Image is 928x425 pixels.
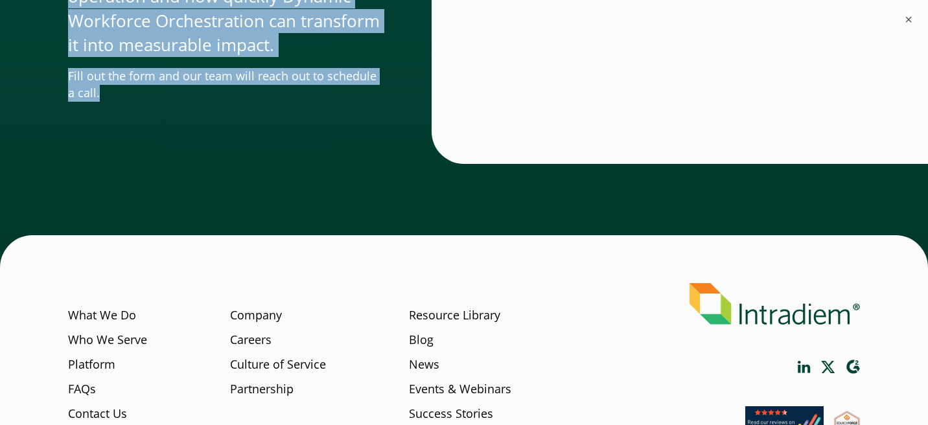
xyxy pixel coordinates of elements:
[34,34,143,44] div: Domain: [DOMAIN_NAME]
[821,361,835,373] a: Link opens in a new window
[21,34,31,44] img: website_grey.svg
[409,381,511,398] a: Events & Webinars
[690,283,860,325] img: Intradiem
[68,356,115,373] a: Platform
[68,68,380,102] p: Fill out the form and our team will reach out to schedule a call.
[68,332,147,349] a: Who We Serve
[68,307,136,324] a: What We Do
[409,332,434,349] a: Blog
[230,356,326,373] a: Culture of Service
[846,360,860,374] a: Link opens in a new window
[409,307,500,324] a: Resource Library
[129,75,139,86] img: tab_keywords_by_traffic_grey.svg
[902,13,915,26] button: ×
[21,21,31,31] img: logo_orange.svg
[35,75,45,86] img: tab_domain_overview_orange.svg
[798,361,811,373] a: Link opens in a new window
[68,381,96,398] a: FAQs
[49,76,116,85] div: Domain Overview
[230,332,272,349] a: Careers
[143,76,218,85] div: Keywords by Traffic
[409,406,493,422] a: Success Stories
[36,21,64,31] div: v 4.0.25
[68,406,127,422] a: Contact Us
[230,307,282,324] a: Company
[230,381,294,398] a: Partnership
[409,356,439,373] a: News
